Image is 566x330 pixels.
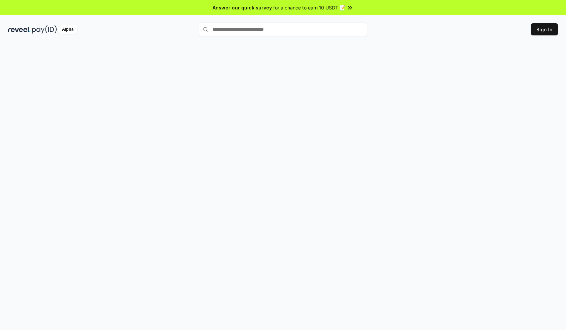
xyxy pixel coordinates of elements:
[32,25,57,34] img: pay_id
[273,4,345,11] span: for a chance to earn 10 USDT 📝
[213,4,272,11] span: Answer our quick survey
[8,25,31,34] img: reveel_dark
[531,23,558,35] button: Sign In
[58,25,77,34] div: Alpha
